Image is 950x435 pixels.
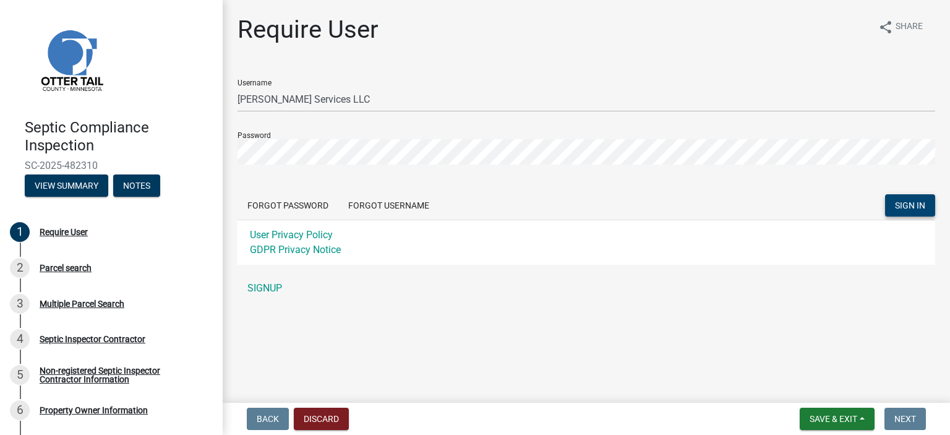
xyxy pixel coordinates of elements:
[25,13,118,106] img: Otter Tail County, Minnesota
[896,20,923,35] span: Share
[878,20,893,35] i: share
[237,194,338,217] button: Forgot Password
[40,366,203,384] div: Non-registered Septic Inspector Contractor Information
[25,119,213,155] h4: Septic Compliance Inspection
[294,408,349,430] button: Discard
[25,181,108,191] wm-modal-confirm: Summary
[338,194,439,217] button: Forgot Username
[884,408,926,430] button: Next
[250,229,333,241] a: User Privacy Policy
[250,244,341,256] a: GDPR Privacy Notice
[237,15,379,45] h1: Require User
[10,222,30,242] div: 1
[800,408,875,430] button: Save & Exit
[10,329,30,349] div: 4
[40,228,88,236] div: Require User
[10,365,30,385] div: 5
[40,299,124,308] div: Multiple Parcel Search
[894,414,916,424] span: Next
[40,406,148,415] div: Property Owner Information
[237,276,935,301] a: SIGNUP
[113,174,160,197] button: Notes
[895,200,925,210] span: SIGN IN
[40,335,145,343] div: Septic Inspector Contractor
[40,264,92,272] div: Parcel search
[885,194,935,217] button: SIGN IN
[25,160,198,171] span: SC-2025-482310
[10,294,30,314] div: 3
[10,400,30,420] div: 6
[257,414,279,424] span: Back
[113,181,160,191] wm-modal-confirm: Notes
[810,414,857,424] span: Save & Exit
[247,408,289,430] button: Back
[10,258,30,278] div: 2
[868,15,933,39] button: shareShare
[25,174,108,197] button: View Summary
